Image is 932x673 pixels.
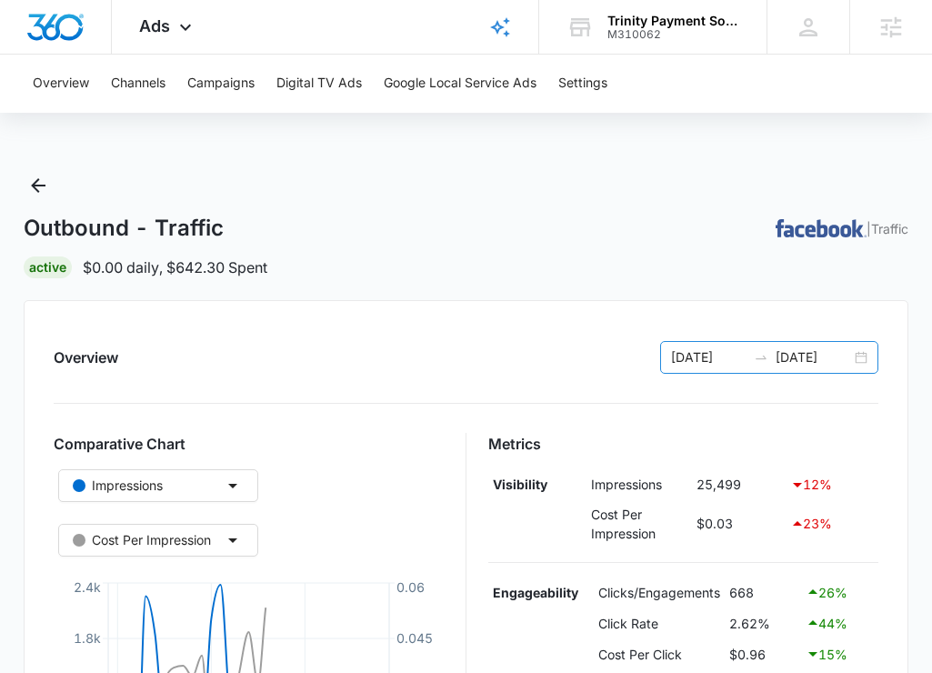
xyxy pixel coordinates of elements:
div: Domain Overview [69,107,163,119]
td: Impressions [586,469,692,500]
button: Overview [33,55,89,113]
button: Digital TV Ads [276,55,362,113]
div: 15 % [806,643,874,665]
tspan: 2.4k [74,579,101,595]
div: 23 % [790,513,874,535]
div: 12 % [790,474,874,496]
tspan: 0.06 [396,579,425,595]
div: v 4.0.25 [51,29,89,44]
button: Back [24,171,53,200]
p: $0.00 daily , $642.30 Spent [83,256,267,278]
strong: Visibility [493,477,547,492]
input: End date [776,347,851,367]
div: 26 % [806,581,874,603]
p: | Traffic [867,219,908,238]
span: swap-right [754,350,768,365]
input: Start date [671,347,747,367]
span: Ads [139,16,170,35]
div: Impressions [73,476,163,496]
h2: Overview [54,347,118,368]
img: logo_orange.svg [29,29,44,44]
div: Keywords by Traffic [201,107,306,119]
button: Cost Per Impression [58,524,258,557]
tspan: 1.8k [74,630,101,646]
img: website_grey.svg [29,47,44,62]
strong: Engageability [493,585,578,600]
img: FACEBOOK [776,219,867,237]
h3: Metrics [488,433,878,455]
div: account name [607,14,740,28]
button: Campaigns [187,55,255,113]
h1: Outbound - Traffic [24,215,224,242]
button: Impressions [58,469,258,502]
td: Cost Per Impression [586,500,692,547]
div: Active [24,256,72,278]
td: Click Rate [594,608,725,638]
td: 668 [725,578,801,608]
td: Clicks/Engagements [594,578,725,608]
div: 44 % [806,612,874,634]
td: Cost Per Click [594,638,725,669]
div: Cost Per Impression [73,530,211,550]
button: Settings [558,55,607,113]
tspan: 0.045 [396,630,433,646]
div: Domain: [DOMAIN_NAME] [47,47,200,62]
span: to [754,350,768,365]
td: $0.96 [725,638,801,669]
td: $0.03 [692,500,786,547]
div: account id [607,28,740,41]
img: tab_domain_overview_orange.svg [49,105,64,120]
button: Google Local Service Ads [384,55,536,113]
td: 25,499 [692,469,786,500]
img: tab_keywords_by_traffic_grey.svg [181,105,195,120]
button: Channels [111,55,165,113]
h3: Comparative Chart [54,433,444,455]
td: 2.62% [725,608,801,638]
